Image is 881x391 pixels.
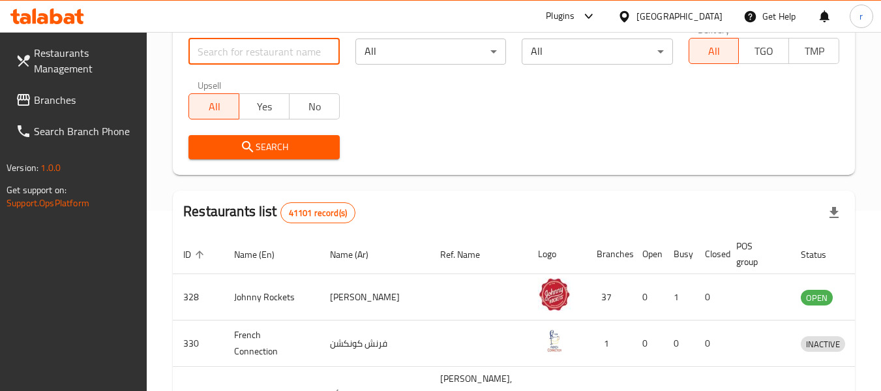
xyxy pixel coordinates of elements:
td: 330 [173,321,224,367]
th: Logo [528,234,586,274]
span: INACTIVE [801,337,845,352]
span: 41101 record(s) [281,207,355,219]
span: Name (En) [234,247,291,262]
a: Restaurants Management [5,37,147,84]
td: 0 [694,321,726,367]
span: Branches [34,92,137,108]
button: All [188,93,239,119]
span: ID [183,247,208,262]
span: TMP [794,42,834,61]
td: 0 [632,321,663,367]
span: 1.0.0 [40,159,61,176]
a: Search Branch Phone [5,116,147,147]
input: Search for restaurant name or ID.. [188,39,339,65]
span: Version: [7,159,38,176]
span: POS group [736,238,775,270]
button: All [689,38,739,64]
td: 0 [632,274,663,321]
td: 1 [586,321,632,367]
button: Yes [239,93,290,119]
h2: Restaurants list [183,202,355,223]
button: TGO [738,38,789,64]
img: French Connection [538,324,571,357]
button: No [289,93,340,119]
div: [GEOGRAPHIC_DATA] [636,9,723,23]
div: All [355,39,506,65]
a: Branches [5,84,147,116]
td: فرنش كونكشن [320,321,430,367]
td: Johnny Rockets [224,274,320,321]
button: TMP [788,38,839,64]
th: Busy [663,234,694,274]
button: Search [188,135,339,159]
span: Ref. Name [440,247,497,262]
span: Name (Ar) [330,247,385,262]
td: [PERSON_NAME] [320,274,430,321]
div: Plugins [546,8,575,24]
label: Delivery [698,25,730,34]
th: Closed [694,234,726,274]
td: 0 [663,321,694,367]
div: Export file [818,197,850,228]
span: Status [801,247,843,262]
div: Total records count [280,202,355,223]
span: Restaurants Management [34,45,137,76]
td: 328 [173,274,224,321]
label: Upsell [198,80,222,89]
td: 1 [663,274,694,321]
span: OPEN [801,290,833,305]
th: Open [632,234,663,274]
span: r [859,9,863,23]
div: All [522,39,672,65]
span: Yes [245,97,284,116]
div: INACTIVE [801,336,845,352]
img: Johnny Rockets [538,278,571,311]
td: French Connection [224,321,320,367]
span: No [295,97,335,116]
span: All [694,42,734,61]
td: 0 [694,274,726,321]
span: Search Branch Phone [34,123,137,139]
span: TGO [744,42,784,61]
span: Get support on: [7,181,67,198]
th: Branches [586,234,632,274]
span: All [194,97,234,116]
span: Search [199,139,329,155]
td: 37 [586,274,632,321]
a: Support.OpsPlatform [7,195,89,211]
